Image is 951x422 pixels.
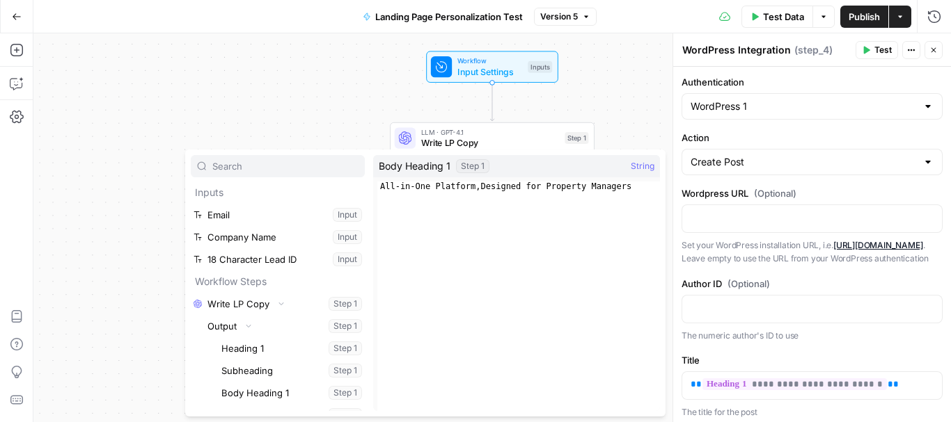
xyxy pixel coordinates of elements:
span: Test [874,44,892,56]
label: Action [682,131,943,145]
div: Step 1 [565,132,588,144]
div: Inputs [528,61,552,73]
button: Landing Page Personalization Test [354,6,531,28]
div: LLM · GPT-4.1Write LP CopyStep 1Output{ "Heading 1":"Experience Property Management—Simplified.",... [390,122,595,262]
p: The title for the post [682,405,943,419]
span: Write LP Copy [421,136,560,149]
g: Edge from start to step_1 [490,83,494,121]
button: Select variable Body Heading 1 [219,382,365,404]
button: Select variable Output [205,315,365,337]
label: Wordpress URL [682,186,943,200]
p: Set your WordPress installation URL, i.e. . Leave empty to use the URL from your WordPress authen... [682,238,943,266]
span: Publish [849,10,880,24]
span: (Optional) [728,277,770,291]
button: Select variable Heading 1 [219,337,365,359]
button: Version 5 [534,8,597,26]
input: Create Post [691,155,917,169]
label: Authentication [682,75,943,89]
span: (Optional) [754,186,796,200]
button: Publish [840,6,888,28]
a: [URL][DOMAIN_NAME] [833,240,923,250]
span: Landing Page Personalization Test [375,10,523,24]
p: Workflow Steps [191,270,365,293]
button: Select variable Email [191,204,365,226]
textarea: WordPress Integration [682,43,791,57]
button: Select variable Write LP Copy [191,293,365,315]
span: Workflow [457,56,523,66]
label: Author ID [682,277,943,291]
button: Test [856,41,898,59]
button: Select variable 18 Character Lead ID [191,248,365,270]
span: LLM · GPT-4.1 [421,127,560,137]
span: Input Settings [457,65,523,78]
span: Test Data [763,10,804,24]
button: Select variable Company Name [191,226,365,248]
input: Search [212,159,359,173]
span: Body Heading 1 [379,159,450,173]
div: WorkflowInput SettingsInputs [390,51,595,83]
div: Step 1 [456,159,489,173]
span: ( step_4 ) [794,43,833,57]
button: Select variable Subheading [219,359,365,382]
span: Version 5 [540,10,578,23]
p: Inputs [191,181,365,204]
span: String [631,159,654,173]
input: WordPress 1 [691,99,917,113]
button: Test Data [741,6,812,28]
p: The numeric author's ID to use [682,329,943,343]
label: Title [682,353,943,367]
